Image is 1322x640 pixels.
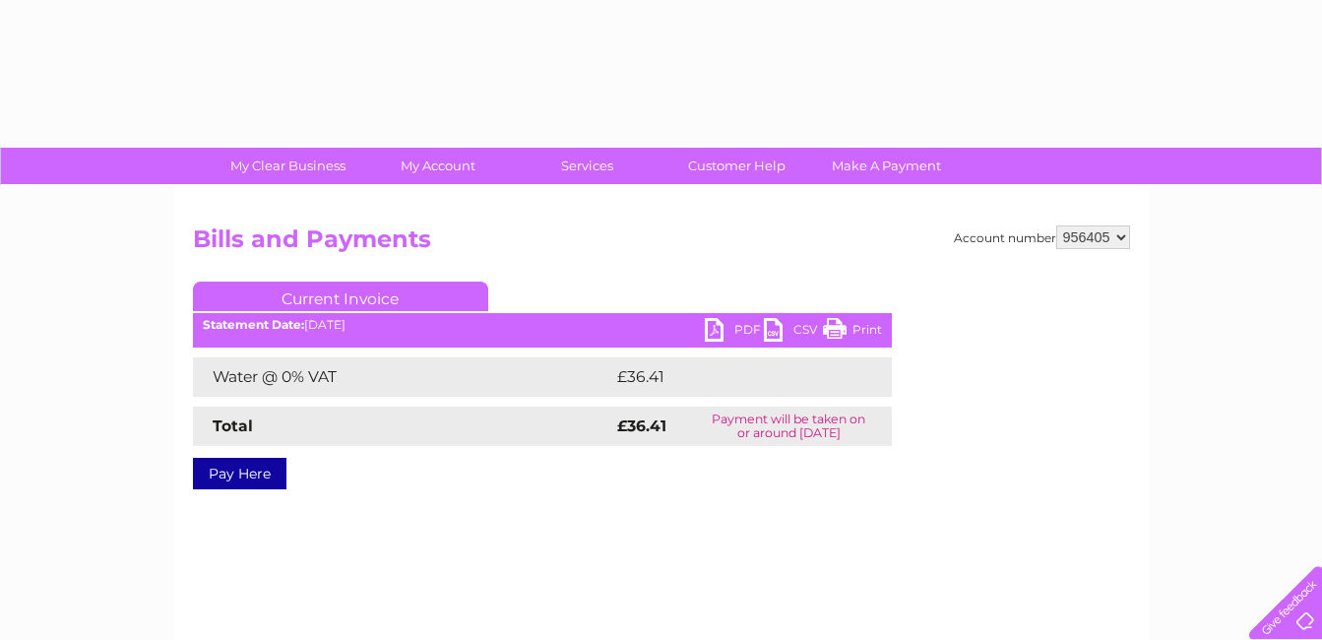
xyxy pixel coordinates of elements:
td: Payment will be taken on or around [DATE] [686,407,892,446]
a: Customer Help [656,148,818,184]
div: Account number [954,225,1130,249]
a: Print [823,318,882,347]
a: PDF [705,318,764,347]
a: My Clear Business [207,148,369,184]
b: Statement Date: [203,317,304,332]
h2: Bills and Payments [193,225,1130,263]
td: Water @ 0% VAT [193,357,612,397]
a: My Account [356,148,519,184]
a: Make A Payment [805,148,968,184]
td: £36.41 [612,357,850,397]
strong: Total [213,416,253,435]
a: Current Invoice [193,282,488,311]
strong: £36.41 [617,416,666,435]
div: [DATE] [193,318,892,332]
a: Pay Here [193,458,286,489]
a: CSV [764,318,823,347]
a: Services [506,148,668,184]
